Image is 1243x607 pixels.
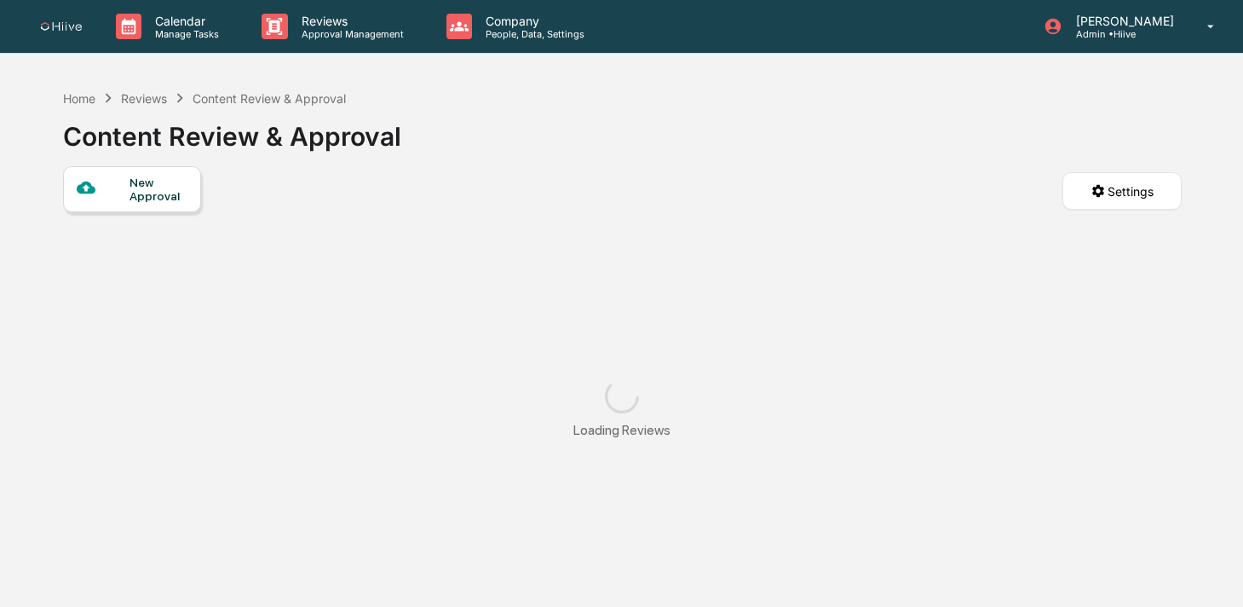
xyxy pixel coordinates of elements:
[1062,28,1183,40] p: Admin • Hiive
[193,91,346,106] div: Content Review & Approval
[472,28,593,40] p: People, Data, Settings
[63,107,401,152] div: Content Review & Approval
[121,91,167,106] div: Reviews
[1062,14,1183,28] p: [PERSON_NAME]
[573,422,670,438] div: Loading Reviews
[63,91,95,106] div: Home
[472,14,593,28] p: Company
[288,28,412,40] p: Approval Management
[41,22,82,32] img: logo
[141,28,227,40] p: Manage Tasks
[129,176,187,203] div: New Approval
[288,14,412,28] p: Reviews
[141,14,227,28] p: Calendar
[1062,172,1182,210] button: Settings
